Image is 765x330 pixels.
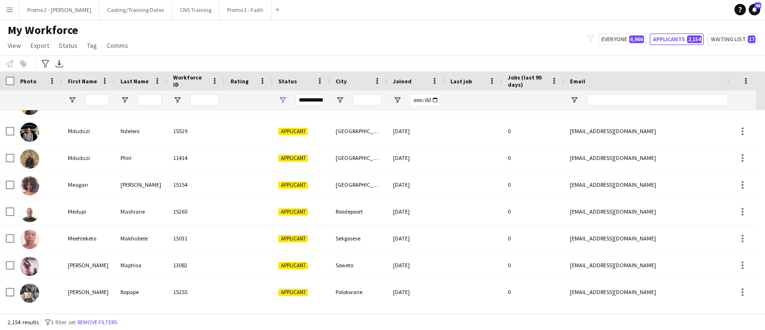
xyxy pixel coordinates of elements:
[278,128,308,135] span: Applicant
[393,96,402,104] button: Open Filter Menu
[107,41,128,50] span: Comms
[278,182,308,189] span: Applicant
[450,78,472,85] span: Last job
[387,171,445,198] div: [DATE]
[27,39,53,52] a: Export
[31,41,49,50] span: Export
[167,252,225,278] div: 13082
[62,171,115,198] div: Meagan
[387,225,445,251] div: [DATE]
[278,289,308,296] span: Applicant
[410,94,439,106] input: Joined Filter Input
[330,225,387,251] div: Sekgosese
[20,230,39,249] img: Meehleketo Makhubele
[387,118,445,144] div: [DATE]
[62,279,115,305] div: [PERSON_NAME]
[8,23,78,37] span: My Workforce
[62,252,115,278] div: [PERSON_NAME]
[103,39,132,52] a: Comms
[115,118,167,144] div: Ndeleni
[748,35,755,43] span: 17
[393,78,412,85] span: Joined
[8,41,21,50] span: View
[502,225,564,251] div: 0
[330,171,387,198] div: [GEOGRAPHIC_DATA]
[502,171,564,198] div: 0
[278,208,308,216] span: Applicant
[278,155,308,162] span: Applicant
[68,78,97,85] span: First Name
[40,58,51,69] app-action-btn: Advanced filters
[502,279,564,305] div: 0
[387,279,445,305] div: [DATE]
[20,203,39,222] img: Medupi Mashiane
[167,279,225,305] div: 15255
[502,198,564,225] div: 0
[564,118,755,144] div: [EMAIL_ADDRESS][DOMAIN_NAME]
[87,41,97,50] span: Tag
[20,0,99,19] button: Promo 2 - [PERSON_NAME]
[564,198,755,225] div: [EMAIL_ADDRESS][DOMAIN_NAME]
[564,225,755,251] div: [EMAIL_ADDRESS][DOMAIN_NAME]
[120,78,149,85] span: Last Name
[278,235,308,242] span: Applicant
[20,284,39,303] img: Melidah Morongoa Bopape
[629,35,644,43] span: 6,966
[20,78,36,85] span: Photo
[85,94,109,106] input: First Name Filter Input
[115,252,167,278] div: Maphisa
[115,145,167,171] div: Phiri
[172,0,219,19] button: CNS Training
[190,94,219,106] input: Workforce ID Filter Input
[564,145,755,171] div: [EMAIL_ADDRESS][DOMAIN_NAME]
[167,118,225,144] div: 15529
[598,34,646,45] button: Everyone6,966
[278,262,308,269] span: Applicant
[387,145,445,171] div: [DATE]
[99,0,172,19] button: Casting/Training Dates
[115,198,167,225] div: Mashiane
[54,58,65,69] app-action-btn: Export XLSX
[20,257,39,276] img: Meisie Prudentia Maphisa
[564,171,755,198] div: [EMAIL_ADDRESS][DOMAIN_NAME]
[508,74,547,88] span: Jobs (last 90 days)
[650,34,704,45] button: Applicants2,154
[754,2,761,9] span: 46
[173,96,182,104] button: Open Filter Menu
[353,94,382,106] input: City Filter Input
[570,78,585,85] span: Email
[120,96,129,104] button: Open Filter Menu
[62,118,115,144] div: Mduduzi
[564,279,755,305] div: [EMAIL_ADDRESS][DOMAIN_NAME]
[564,252,755,278] div: [EMAIL_ADDRESS][DOMAIN_NAME]
[115,171,167,198] div: [PERSON_NAME]
[502,118,564,144] div: 0
[330,252,387,278] div: Soweto
[167,198,225,225] div: 15260
[59,41,77,50] span: Status
[387,198,445,225] div: [DATE]
[330,145,387,171] div: [GEOGRAPHIC_DATA]
[76,317,119,328] button: Remove filters
[330,118,387,144] div: [GEOGRAPHIC_DATA]
[330,198,387,225] div: Roodepoort
[167,171,225,198] div: 15154
[55,39,81,52] a: Status
[570,96,579,104] button: Open Filter Menu
[167,225,225,251] div: 15031
[330,279,387,305] div: Polokwane
[502,145,564,171] div: 0
[502,252,564,278] div: 0
[708,34,757,45] button: Waiting list17
[62,145,115,171] div: Mduduzi
[167,145,225,171] div: 11414
[138,94,162,106] input: Last Name Filter Input
[387,252,445,278] div: [DATE]
[4,39,25,52] a: View
[20,149,39,169] img: Mduduzi Phiri
[749,4,760,15] a: 46
[278,96,287,104] button: Open Filter Menu
[115,279,167,305] div: Bopape
[20,176,39,195] img: Meagan Williams
[62,198,115,225] div: Medupi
